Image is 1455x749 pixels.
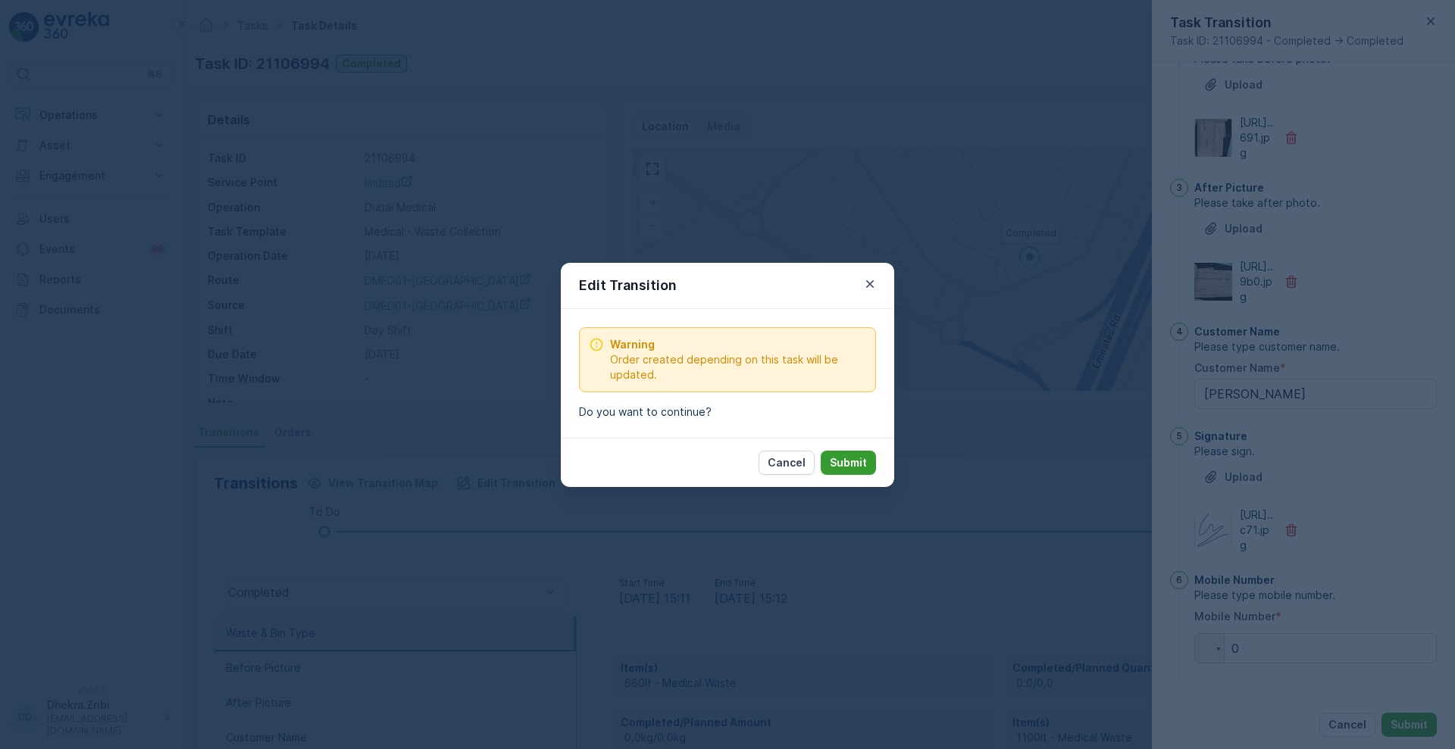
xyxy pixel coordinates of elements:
p: Cancel [768,455,806,470]
button: Cancel [759,451,815,475]
span: Order created depending on this task will be updated. [610,352,866,382]
button: Submit [821,451,876,475]
p: Do you want to continue? [579,404,876,420]
p: Edit Transition [579,275,677,296]
span: Warning [610,337,866,352]
p: Submit [830,455,867,470]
